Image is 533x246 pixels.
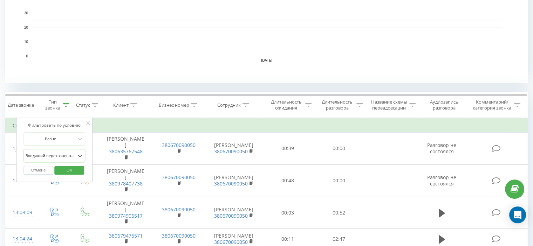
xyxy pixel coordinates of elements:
[217,102,241,108] div: Сотрудник
[269,99,304,111] div: Длительность ожидания
[214,148,248,155] a: 380670090050
[509,206,526,223] div: Open Intercom Messenger
[261,58,272,62] text: [DATE]
[313,197,364,229] td: 00:52
[24,26,28,29] text: 20
[262,164,313,197] td: 00:48
[13,142,31,155] div: 13:43:00
[13,174,31,188] div: 13:18:01
[13,206,31,219] div: 13:08:09
[8,102,34,108] div: Дата звонка
[313,164,364,197] td: 00:00
[24,40,28,44] text: 10
[24,11,28,15] text: 30
[109,180,143,187] a: 380978407738
[162,174,196,181] a: 380670090050
[205,197,262,229] td: [PERSON_NAME]
[214,212,248,219] a: 380670090050
[162,142,196,148] a: 380670090050
[99,133,152,165] td: [PERSON_NAME]
[427,142,456,155] span: Разговор не состоялся
[99,197,152,229] td: [PERSON_NAME]
[320,99,355,111] div: Длительность разговора
[23,122,85,129] div: Фильтровать по условию
[99,164,152,197] td: [PERSON_NAME]
[262,133,313,165] td: 00:39
[313,133,364,165] td: 00:00
[424,99,465,111] div: Аудиозапись разговора
[54,166,84,175] button: OK
[214,180,248,187] a: 380670090050
[471,99,512,111] div: Комментарий/категория звонка
[371,99,408,111] div: Название схемы переадресации
[109,232,143,239] a: 380679475571
[109,148,143,155] a: 380635767548
[26,54,28,58] text: 0
[113,102,129,108] div: Клиент
[23,166,53,175] button: Отмена
[13,232,31,246] div: 13:04:24
[6,119,528,133] td: Сегодня
[427,174,456,187] span: Разговор не состоялся
[76,102,90,108] div: Статус
[109,212,143,219] a: 380974905517
[162,232,196,239] a: 380670090050
[205,133,262,165] td: [PERSON_NAME]
[214,239,248,245] a: 380670090050
[159,102,189,108] div: Бизнес номер
[205,164,262,197] td: [PERSON_NAME]
[44,99,61,111] div: Тип звонка
[162,206,196,213] a: 380670090050
[262,197,313,229] td: 00:03
[60,164,79,175] span: OK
